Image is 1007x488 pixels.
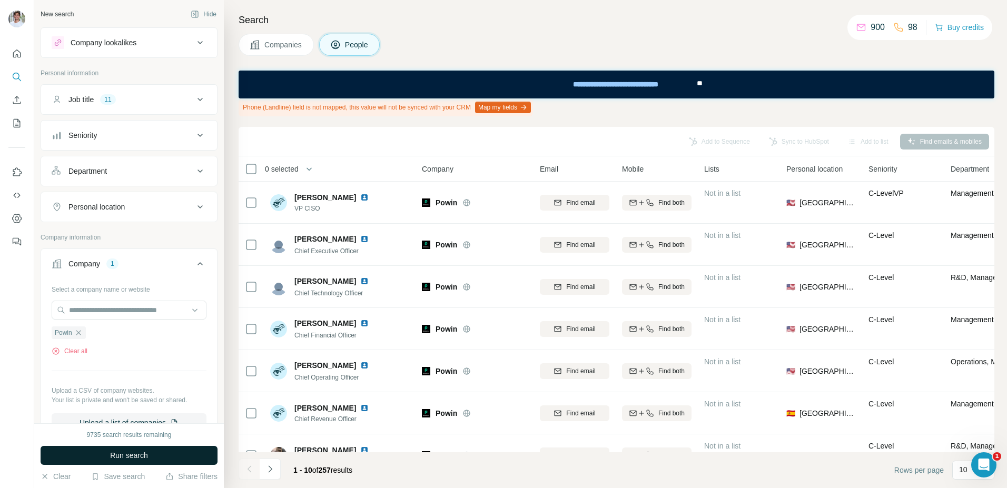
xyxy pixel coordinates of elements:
span: [GEOGRAPHIC_DATA] [799,366,856,376]
span: Find both [658,409,685,418]
p: 10 [959,464,967,475]
button: Search [8,67,25,86]
span: Find email [566,409,595,418]
span: [GEOGRAPHIC_DATA] [799,197,856,208]
button: Department [41,158,217,184]
span: 🇺🇸 [786,366,795,376]
button: Use Surfe API [8,186,25,205]
p: 98 [908,21,917,34]
span: [PERSON_NAME] [294,445,356,455]
div: New search [41,9,74,19]
h4: Search [239,13,994,27]
span: Find both [658,451,685,460]
span: Run search [110,450,148,461]
button: Run search [41,446,218,465]
button: Hide [183,6,224,22]
div: 9735 search results remaining [87,430,172,440]
button: Upload a list of companies [52,413,206,432]
span: 🇺🇸 [786,282,795,292]
span: [PERSON_NAME] [294,276,356,286]
img: Logo of Powin [422,198,430,207]
img: Logo of Powin [422,241,430,249]
span: [GEOGRAPHIC_DATA] [799,408,856,419]
span: [PERSON_NAME] [294,234,356,244]
span: Powin [436,197,457,208]
img: LinkedIn logo [360,235,369,243]
button: Find email [540,237,609,253]
p: Upload a CSV of company websites. [52,386,206,395]
span: Find email [566,240,595,250]
img: LinkedIn logo [360,446,369,454]
span: 🇺🇸 [786,197,795,208]
button: Find both [622,447,692,463]
img: LinkedIn logo [360,404,369,412]
span: [PERSON_NAME] [294,318,356,328]
button: Share filters [165,471,218,482]
span: [GEOGRAPHIC_DATA] [799,240,856,250]
span: Department [951,164,989,174]
button: Company1 [41,251,217,281]
span: Powin [436,366,457,376]
p: Personal information [41,68,218,78]
p: 900 [871,21,885,34]
div: Company [68,258,100,269]
span: C-Level [868,442,894,450]
span: Powin [436,408,457,419]
span: Seniority [868,164,897,174]
button: Find both [622,279,692,295]
span: C-Level [868,315,894,324]
span: Management [951,231,994,240]
span: Not in a list [704,400,741,408]
span: Chief Revenue Officer [294,414,373,424]
img: Avatar [270,405,287,422]
img: Logo of Powin [422,325,430,333]
div: Seniority [68,130,97,141]
p: Your list is private and won't be saved or shared. [52,395,206,405]
span: C-Level [868,231,894,240]
iframe: Banner [239,71,994,98]
span: People [345,39,369,50]
span: Powin [436,324,457,334]
span: Powin [55,328,72,337]
span: of [312,466,319,474]
span: Find both [658,324,685,334]
span: Management [951,189,994,197]
span: results [293,466,352,474]
span: Rows per page [894,465,944,475]
button: Navigate to next page [260,459,281,480]
span: 🇺🇸 [786,324,795,334]
div: Department [68,166,107,176]
iframe: Intercom live chat [971,452,996,477]
span: Company [422,164,453,174]
span: Find email [566,282,595,292]
div: Company lookalikes [71,37,136,48]
span: C-Level [868,400,894,408]
span: [PERSON_NAME] [294,403,356,413]
span: Powin [436,240,457,250]
img: Avatar [270,363,287,380]
span: Find both [658,282,685,292]
span: Find both [658,198,685,207]
img: Logo of Powin [422,409,430,417]
span: 0 selected [265,164,299,174]
button: Map my fields [475,102,531,113]
button: Find both [622,363,692,379]
div: 11 [100,95,115,104]
span: 1 [993,452,1001,461]
div: Phone (Landline) field is not mapped, this value will not be synced with your CRM [239,98,533,116]
img: Avatar [270,278,287,295]
span: C-Level [868,357,894,366]
span: Not in a list [704,357,741,366]
span: Find email [566,451,595,460]
img: Avatar [8,11,25,27]
img: LinkedIn logo [360,319,369,327]
button: Clear all [52,346,87,356]
button: Find both [622,405,692,421]
span: C-Level VP [868,189,904,197]
img: LinkedIn logo [360,277,369,285]
button: Dashboard [8,209,25,228]
img: Avatar [270,321,287,337]
span: Chief Financial Officer [294,332,357,339]
div: 1 [106,259,119,268]
span: VP CISO [294,204,373,213]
